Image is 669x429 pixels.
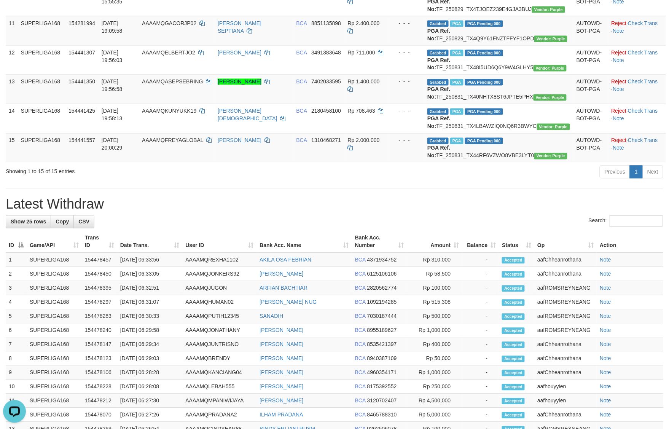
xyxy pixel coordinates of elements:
[260,313,283,319] a: SANADIH
[6,197,663,212] h1: Latest Withdraw
[367,398,397,404] span: Copy 3120702407 to clipboard
[427,21,449,27] span: Grabbed
[502,398,525,405] span: Accepted
[642,166,663,179] a: Next
[462,338,499,352] td: -
[182,309,256,324] td: AAAAMQPUTIH12345
[427,50,449,56] span: Grabbed
[82,352,117,366] td: 154478123
[182,231,256,253] th: User ID: activate to sort column ascending
[82,338,117,352] td: 154478147
[260,384,303,390] a: [PERSON_NAME]
[218,20,261,34] a: [PERSON_NAME] SEPTIANA
[68,137,95,144] span: 154441557
[260,412,303,418] a: ILHAM PRADANA
[427,79,449,86] span: Grabbed
[6,133,18,163] td: 15
[612,137,627,144] a: Reject
[628,20,658,26] a: Check Trans
[392,49,421,56] div: - - -
[462,352,499,366] td: -
[117,408,183,422] td: [DATE] 06:27:26
[608,75,666,104] td: · ·
[27,408,82,422] td: SUPERLIGA168
[534,231,597,253] th: Op: activate to sort column ascending
[465,50,503,56] span: PGA Pending
[612,20,627,26] a: Reject
[260,271,303,277] a: [PERSON_NAME]
[142,20,196,26] span: AAAAMQGACORJP02
[450,21,464,27] span: Marked by aafnonsreyleab
[68,79,95,85] span: 154441350
[502,370,525,376] span: Accepted
[355,384,366,390] span: BCA
[534,324,597,338] td: aafROMSREYNEANG
[534,281,597,295] td: aafROMSREYNEANG
[612,79,627,85] a: Reject
[355,285,366,291] span: BCA
[628,79,658,85] a: Check Trans
[600,257,611,263] a: Note
[182,295,256,309] td: AAAAMQHUMAN02
[407,380,462,394] td: Rp 250,000
[102,137,123,151] span: [DATE] 20:00:29
[600,412,611,418] a: Note
[311,108,341,114] span: Copy 2180458100 to clipboard
[608,16,666,45] td: · ·
[182,394,256,408] td: AAAAMQMPANIWIJAYA
[82,281,117,295] td: 154478395
[27,267,82,281] td: SUPERLIGA168
[573,133,608,163] td: AUTOWD-BOT-PGA
[573,75,608,104] td: AUTOWD-BOT-PGA
[427,86,450,100] b: PGA Ref. No:
[367,257,397,263] span: Copy 4371934752 to clipboard
[573,104,608,133] td: AUTOWD-BOT-PGA
[18,45,65,75] td: SUPERLIGA168
[628,137,658,144] a: Check Trans
[355,257,366,263] span: BCA
[502,300,525,306] span: Accepted
[117,295,183,309] td: [DATE] 06:31:07
[68,20,95,26] span: 154281994
[502,342,525,348] span: Accepted
[27,231,82,253] th: Game/API: activate to sort column ascending
[182,408,256,422] td: AAAAMQPRADANA2
[462,380,499,394] td: -
[608,133,666,163] td: · ·
[260,285,307,291] a: ARFIAN BACHTIAR
[6,253,27,267] td: 1
[427,108,449,115] span: Grabbed
[182,380,256,394] td: AAAAMQLEBAH555
[534,352,597,366] td: aafChheanrothana
[6,165,273,175] div: Showing 1 to 15 of 15 entries
[450,138,464,144] span: Marked by aafsoycanthlai
[534,267,597,281] td: aafChheanrothana
[600,271,611,277] a: Note
[296,49,307,56] span: BCA
[392,137,421,144] div: - - -
[18,133,65,163] td: SUPERLIGA168
[182,267,256,281] td: AAAAMQJONKERS92
[600,384,611,390] a: Note
[462,231,499,253] th: Balance: activate to sort column ascending
[6,366,27,380] td: 9
[27,366,82,380] td: SUPERLIGA168
[311,137,341,144] span: Copy 1310468271 to clipboard
[367,299,397,305] span: Copy 1092194285 to clipboard
[613,145,624,151] a: Note
[502,412,525,419] span: Accepted
[462,324,499,338] td: -
[6,215,51,228] a: Show 25 rows
[597,231,663,253] th: Action
[348,79,380,85] span: Rp 1.400.000
[613,86,624,92] a: Note
[424,133,573,163] td: TF_250831_TX44RF6VZWO8VBE3LYT0
[600,327,611,333] a: Note
[6,16,18,45] td: 11
[462,394,499,408] td: -
[6,75,18,104] td: 13
[465,21,503,27] span: PGA Pending
[355,313,366,319] span: BCA
[534,65,567,72] span: Vendor URL: https://trx4.1velocity.biz
[102,108,123,122] span: [DATE] 19:58:13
